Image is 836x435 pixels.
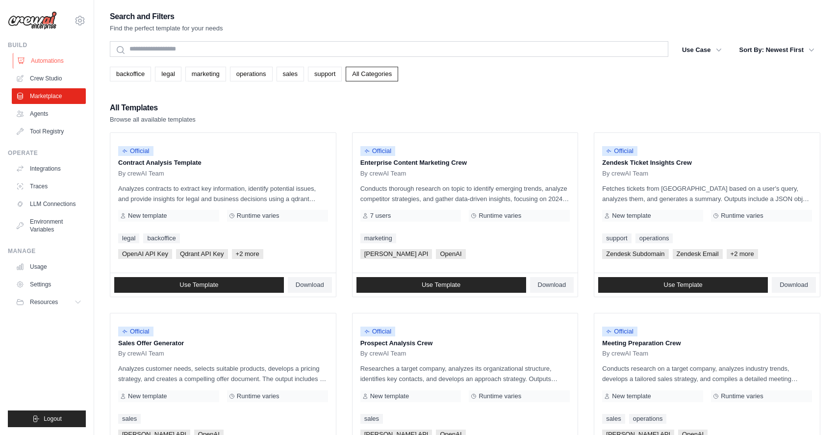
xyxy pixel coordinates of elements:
[629,414,667,424] a: operations
[360,327,396,336] span: Official
[118,350,164,358] span: By crewAI Team
[602,183,812,204] p: Fetches tickets from [GEOGRAPHIC_DATA] based on a user's query, analyzes them, and generates a su...
[727,249,758,259] span: +2 more
[230,67,273,81] a: operations
[12,124,86,139] a: Tool Registry
[232,249,263,259] span: +2 more
[288,277,332,293] a: Download
[118,327,153,336] span: Official
[612,212,651,220] span: New template
[360,158,570,168] p: Enterprise Content Marketing Crew
[538,281,566,289] span: Download
[8,149,86,157] div: Operate
[734,41,820,59] button: Sort By: Newest First
[360,170,406,178] span: By crewAI Team
[118,170,164,178] span: By crewAI Team
[360,350,406,358] span: By crewAI Team
[602,350,648,358] span: By crewAI Team
[635,233,673,243] a: operations
[110,24,223,33] p: Find the perfect template for your needs
[12,106,86,122] a: Agents
[12,196,86,212] a: LLM Connections
[370,212,391,220] span: 7 users
[612,392,651,400] span: New template
[721,212,763,220] span: Runtime varies
[44,415,62,423] span: Logout
[360,338,570,348] p: Prospect Analysis Crew
[360,249,432,259] span: [PERSON_NAME] API
[296,281,324,289] span: Download
[118,158,328,168] p: Contract Analysis Template
[12,71,86,86] a: Crew Studio
[479,212,521,220] span: Runtime varies
[360,233,396,243] a: marketing
[12,179,86,194] a: Traces
[602,146,637,156] span: Official
[128,212,167,220] span: New template
[30,298,58,306] span: Resources
[110,101,196,115] h2: All Templates
[530,277,574,293] a: Download
[110,115,196,125] p: Browse all available templates
[128,392,167,400] span: New template
[13,53,87,69] a: Automations
[676,41,728,59] button: Use Case
[308,67,342,81] a: support
[346,67,398,81] a: All Categories
[360,146,396,156] span: Official
[772,277,816,293] a: Download
[110,10,223,24] h2: Search and Filters
[673,249,723,259] span: Zendesk Email
[118,338,328,348] p: Sales Offer Generator
[479,392,521,400] span: Runtime varies
[422,281,460,289] span: Use Template
[12,277,86,292] a: Settings
[602,414,625,424] a: sales
[356,277,526,293] a: Use Template
[185,67,226,81] a: marketing
[598,277,768,293] a: Use Template
[602,158,812,168] p: Zendesk Ticket Insights Crew
[602,327,637,336] span: Official
[602,249,668,259] span: Zendesk Subdomain
[664,281,703,289] span: Use Template
[114,277,284,293] a: Use Template
[8,247,86,255] div: Manage
[602,363,812,384] p: Conducts research on a target company, analyzes industry trends, develops a tailored sales strate...
[12,214,86,237] a: Environment Variables
[179,281,218,289] span: Use Template
[8,11,57,30] img: Logo
[12,259,86,275] a: Usage
[602,338,812,348] p: Meeting Preparation Crew
[602,170,648,178] span: By crewAI Team
[780,281,808,289] span: Download
[176,249,228,259] span: Qdrant API Key
[360,183,570,204] p: Conducts thorough research on topic to identify emerging trends, analyze competitor strategies, a...
[360,414,383,424] a: sales
[277,67,304,81] a: sales
[360,363,570,384] p: Researches a target company, analyzes its organizational structure, identifies key contacts, and ...
[118,414,141,424] a: sales
[143,233,179,243] a: backoffice
[155,67,181,81] a: legal
[370,392,409,400] span: New template
[118,233,139,243] a: legal
[110,67,151,81] a: backoffice
[118,249,172,259] span: OpenAI API Key
[8,41,86,49] div: Build
[118,363,328,384] p: Analyzes customer needs, selects suitable products, develops a pricing strategy, and creates a co...
[721,392,763,400] span: Runtime varies
[118,146,153,156] span: Official
[12,88,86,104] a: Marketplace
[12,294,86,310] button: Resources
[237,392,279,400] span: Runtime varies
[602,233,631,243] a: support
[436,249,465,259] span: OpenAI
[12,161,86,177] a: Integrations
[237,212,279,220] span: Runtime varies
[118,183,328,204] p: Analyzes contracts to extract key information, identify potential issues, and provide insights fo...
[8,410,86,427] button: Logout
